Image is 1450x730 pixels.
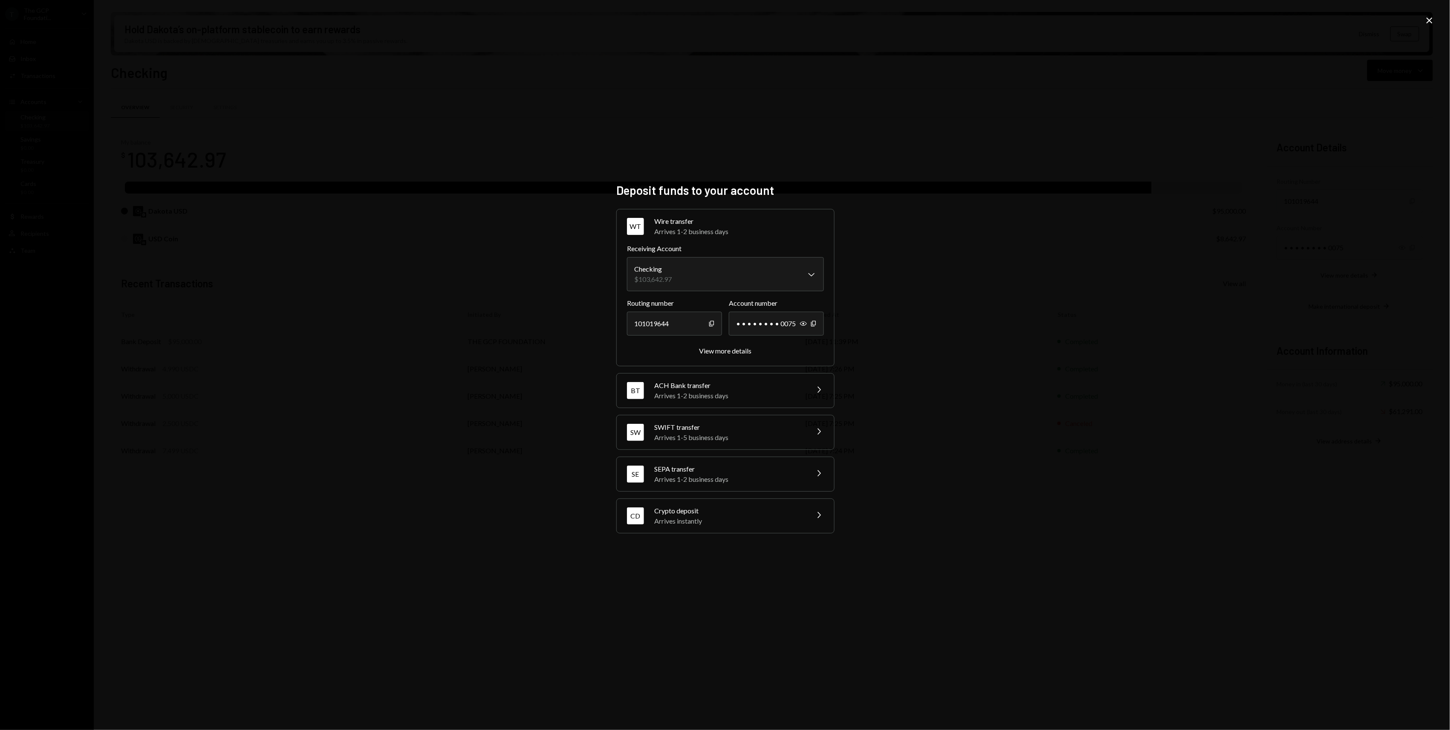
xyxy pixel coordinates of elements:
div: Arrives 1-2 business days [654,391,803,401]
button: Receiving Account [627,257,824,291]
div: SEPA transfer [654,464,803,474]
button: SESEPA transferArrives 1-2 business days [617,457,834,491]
button: CDCrypto depositArrives instantly [617,499,834,533]
div: View more details [699,347,752,355]
h2: Deposit funds to your account [616,182,834,199]
div: Wire transfer [654,216,824,226]
div: CD [627,507,644,524]
div: SE [627,466,644,483]
div: WT [627,218,644,235]
button: View more details [699,347,752,356]
button: BTACH Bank transferArrives 1-2 business days [617,374,834,408]
div: SWIFT transfer [654,422,803,432]
div: Arrives instantly [654,516,803,526]
button: WTWire transferArrives 1-2 business days [617,209,834,243]
div: Arrives 1-2 business days [654,226,824,237]
div: • • • • • • • • 0075 [729,312,824,336]
label: Routing number [627,298,722,308]
div: Arrives 1-2 business days [654,474,803,484]
div: WTWire transferArrives 1-2 business days [627,243,824,356]
div: Crypto deposit [654,506,803,516]
button: SWSWIFT transferArrives 1-5 business days [617,415,834,449]
div: Arrives 1-5 business days [654,432,803,443]
label: Account number [729,298,824,308]
label: Receiving Account [627,243,824,254]
div: 101019644 [627,312,722,336]
div: BT [627,382,644,399]
div: ACH Bank transfer [654,380,803,391]
div: SW [627,424,644,441]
